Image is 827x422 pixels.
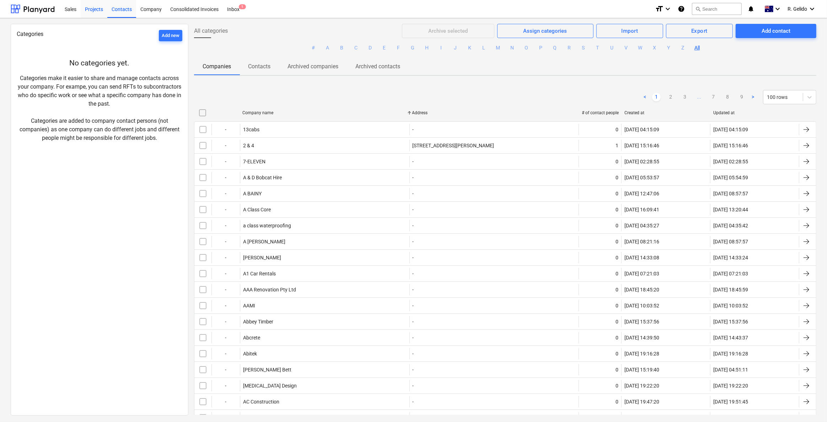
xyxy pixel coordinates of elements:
div: - [413,207,414,212]
i: keyboard_arrow_down [808,5,816,13]
button: K [466,44,474,52]
div: [DATE] 05:54:59 [713,175,748,180]
div: Abbey Timber [243,319,273,325]
div: - [211,380,240,391]
i: keyboard_arrow_down [773,5,782,13]
div: - [413,175,414,180]
button: M [494,44,503,52]
button: Import [596,24,664,38]
div: [DATE] 15:37:56 [713,319,748,325]
a: Page 1 is your current page [652,93,661,101]
button: I [437,44,446,52]
div: A & D Bobcat Hire [243,175,282,180]
button: Export [666,24,733,38]
div: [DATE] 14:33:24 [713,255,748,260]
button: Z [679,44,687,52]
a: Next page [749,93,757,101]
button: L [480,44,488,52]
div: - [211,332,240,343]
div: - [413,303,414,308]
button: R [565,44,574,52]
div: - [211,156,240,167]
div: 0 [616,175,618,180]
div: - [211,268,240,279]
div: - [413,255,414,260]
div: 0 [616,303,618,308]
div: - [211,204,240,215]
a: Previous page [641,93,649,101]
button: N [508,44,517,52]
div: - [413,159,414,164]
div: [DATE] 14:33:08 [624,255,659,260]
div: - [211,300,240,311]
div: 0 [616,399,618,405]
span: R. Gelido [788,6,807,12]
div: - [211,140,240,151]
div: a class waterproofing [243,223,291,228]
div: - [413,399,414,405]
div: [DATE] 10:03:52 [624,303,659,308]
div: - [413,351,414,357]
div: 1 [616,143,618,148]
div: AAMI [243,303,255,308]
div: - [211,188,240,199]
div: [DATE] 14:39:50 [624,335,659,341]
div: 0 [616,255,618,260]
div: - [413,271,414,276]
div: A1 Car Rentals [243,271,276,276]
div: [DATE] 10:03:52 [713,303,748,308]
button: All [693,44,702,52]
p: Archived companies [288,62,338,71]
i: Knowledge base [678,5,685,13]
div: [DATE] 15:37:56 [624,319,659,325]
button: T [594,44,602,52]
div: - [211,124,240,135]
div: - [211,220,240,231]
div: [MEDICAL_DATA] Design [243,383,297,389]
button: X [650,44,659,52]
div: Import [622,26,638,36]
div: [DATE] 14:43:37 [713,335,748,341]
div: 7-ELEVEN [243,159,265,164]
div: 0 [616,367,618,373]
div: 0 [616,207,618,212]
div: Address [412,110,576,115]
div: - [413,127,414,132]
div: [DATE] 08:57:57 [713,239,748,244]
button: U [608,44,616,52]
p: Contacts [248,62,270,71]
div: [DATE] 08:21:16 [624,239,659,244]
div: Updated at [713,110,796,115]
button: J [451,44,460,52]
div: 2 & 4 [243,143,254,148]
div: - [413,367,414,373]
a: ... [695,93,703,101]
button: Add new [159,30,182,41]
div: - [211,396,240,407]
div: [DATE] 19:47:20 [624,399,659,405]
div: - [211,284,240,295]
i: format_size [655,5,664,13]
button: Q [551,44,559,52]
div: [DATE] 13:20:44 [713,207,748,212]
div: A Class Core [243,207,271,212]
div: A [PERSON_NAME] [243,239,285,244]
p: Companies [203,62,231,71]
div: [DATE] 19:22:20 [624,383,659,389]
div: [DATE] 07:21:03 [624,271,659,276]
div: - [413,223,414,228]
button: D [366,44,375,52]
button: W [636,44,645,52]
button: Y [665,44,673,52]
div: [DATE] 19:16:28 [624,351,659,357]
div: [DATE] 04:15:09 [713,127,748,132]
div: Add new [162,32,179,40]
div: - [413,319,414,325]
div: [DATE] 18:45:20 [624,287,659,292]
div: 0 [616,287,618,292]
div: - [413,383,414,389]
div: [DATE] 08:57:57 [713,191,748,196]
span: search [695,6,701,12]
div: 0 [616,271,618,276]
div: 0 [616,223,618,228]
